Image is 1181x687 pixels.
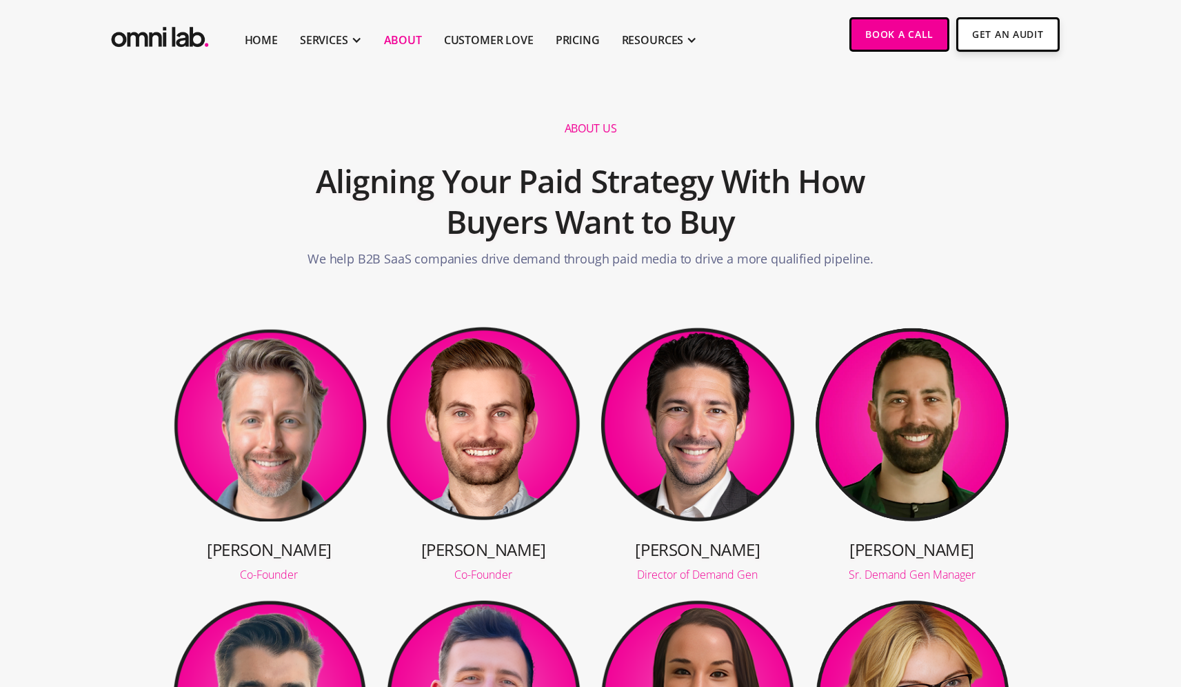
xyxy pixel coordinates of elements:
a: About [384,32,422,48]
h1: About us [565,121,616,136]
iframe: Chat Widget [933,527,1181,687]
h3: [PERSON_NAME] [600,538,796,561]
a: Book a Call [849,17,949,52]
h2: Aligning Your Paid Strategy With How Buyers Want to Buy [263,154,919,250]
div: SERVICES [300,32,348,48]
h3: [PERSON_NAME] [172,538,367,561]
p: We help B2B SaaS companies drive demand through paid media to drive a more qualified pipeline. [307,250,874,275]
div: Director of Demand Gen [600,569,796,580]
a: Pricing [556,32,600,48]
div: Co-Founder [385,569,581,580]
img: Omni Lab: B2B SaaS Demand Generation Agency [108,17,212,51]
h3: [PERSON_NAME] [385,538,581,561]
h3: [PERSON_NAME] [814,538,1010,561]
a: Get An Audit [956,17,1059,52]
div: RESOURCES [622,32,684,48]
a: Customer Love [444,32,534,48]
a: Home [245,32,278,48]
a: home [108,17,212,51]
div: Co-Founder [172,569,367,580]
div: Sr. Demand Gen Manager [814,569,1010,580]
